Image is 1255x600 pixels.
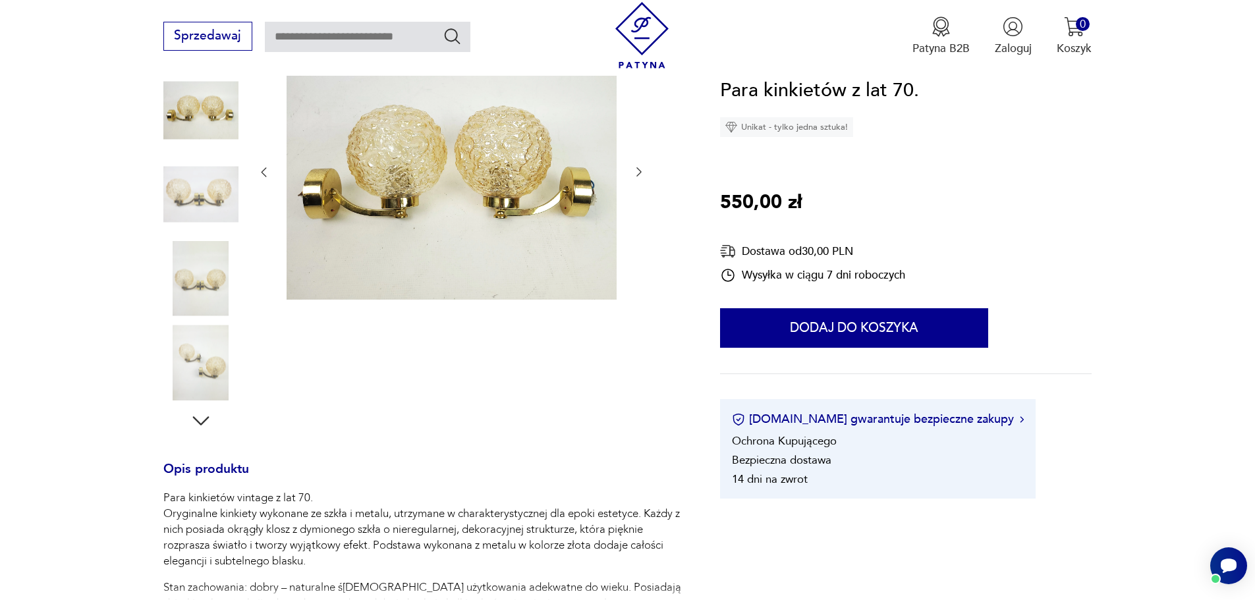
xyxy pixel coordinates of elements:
[995,16,1032,56] button: Zaloguj
[163,157,238,232] img: Zdjęcie produktu Para kinkietów z lat 70.
[1210,547,1247,584] iframe: Smartsupp widget button
[720,267,905,283] div: Wysyłka w ciągu 7 dni roboczych
[1064,16,1084,37] img: Ikona koszyka
[720,243,905,259] div: Dostawa od 30,00 PLN
[732,434,837,449] li: Ochrona Kupującego
[163,325,238,400] img: Zdjęcie produktu Para kinkietów z lat 70.
[720,76,919,106] h1: Para kinkietów z lat 70.
[912,41,970,56] p: Patyna B2B
[163,464,683,491] h3: Opis produktu
[720,243,736,259] img: Ikona dostawy
[912,16,970,56] button: Patyna B2B
[1003,16,1023,37] img: Ikonka użytkownika
[1057,16,1092,56] button: 0Koszyk
[1057,41,1092,56] p: Koszyk
[1020,416,1024,423] img: Ikona strzałki w prawo
[163,32,252,42] a: Sprzedawaj
[732,472,808,487] li: 14 dni na zwrot
[720,309,988,348] button: Dodaj do koszyka
[732,412,1024,428] button: [DOMAIN_NAME] gwarantuje bezpieczne zakupy
[931,16,951,37] img: Ikona medalu
[720,118,853,138] div: Unikat - tylko jedna sztuka!
[443,26,462,45] button: Szukaj
[720,188,802,218] p: 550,00 zł
[912,16,970,56] a: Ikona medaluPatyna B2B
[732,413,745,426] img: Ikona certyfikatu
[995,41,1032,56] p: Zaloguj
[287,43,617,300] img: Zdjęcie produktu Para kinkietów z lat 70.
[1076,17,1090,31] div: 0
[725,122,737,134] img: Ikona diamentu
[163,490,683,569] p: Para kinkietów vintage z lat 70. Oryginalne kinkiety wykonane ze szkła i metalu, utrzymane w char...
[163,73,238,148] img: Zdjęcie produktu Para kinkietów z lat 70.
[609,2,675,68] img: Patyna - sklep z meblami i dekoracjami vintage
[163,22,252,51] button: Sprzedawaj
[163,241,238,316] img: Zdjęcie produktu Para kinkietów z lat 70.
[732,453,831,468] li: Bezpieczna dostawa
